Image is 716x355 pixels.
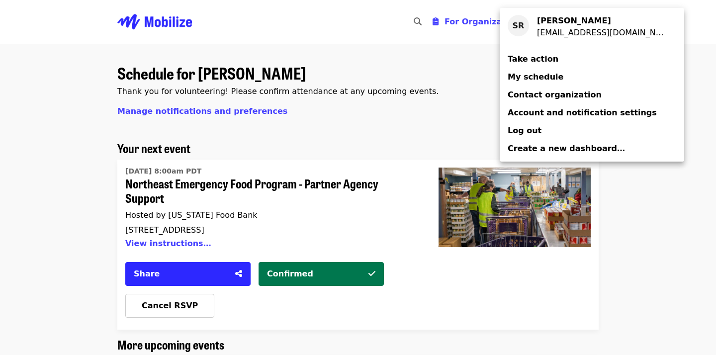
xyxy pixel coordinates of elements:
a: Account and notification settings [500,104,684,122]
a: Create a new dashboard… [500,140,684,158]
a: Log out [500,122,684,140]
span: Account and notification settings [508,108,657,117]
span: Log out [508,126,541,135]
span: My schedule [508,72,563,82]
span: Create a new dashboard… [508,144,625,153]
a: Contact organization [500,86,684,104]
div: SR [508,15,529,36]
a: SR[PERSON_NAME][EMAIL_ADDRESS][DOMAIN_NAME] [500,12,684,42]
div: shreyak1602@gmail.com [537,27,668,39]
span: Contact organization [508,90,602,99]
strong: [PERSON_NAME] [537,16,611,25]
a: My schedule [500,68,684,86]
span: Take action [508,54,558,64]
div: shreya reddy [537,15,668,27]
a: Take action [500,50,684,68]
